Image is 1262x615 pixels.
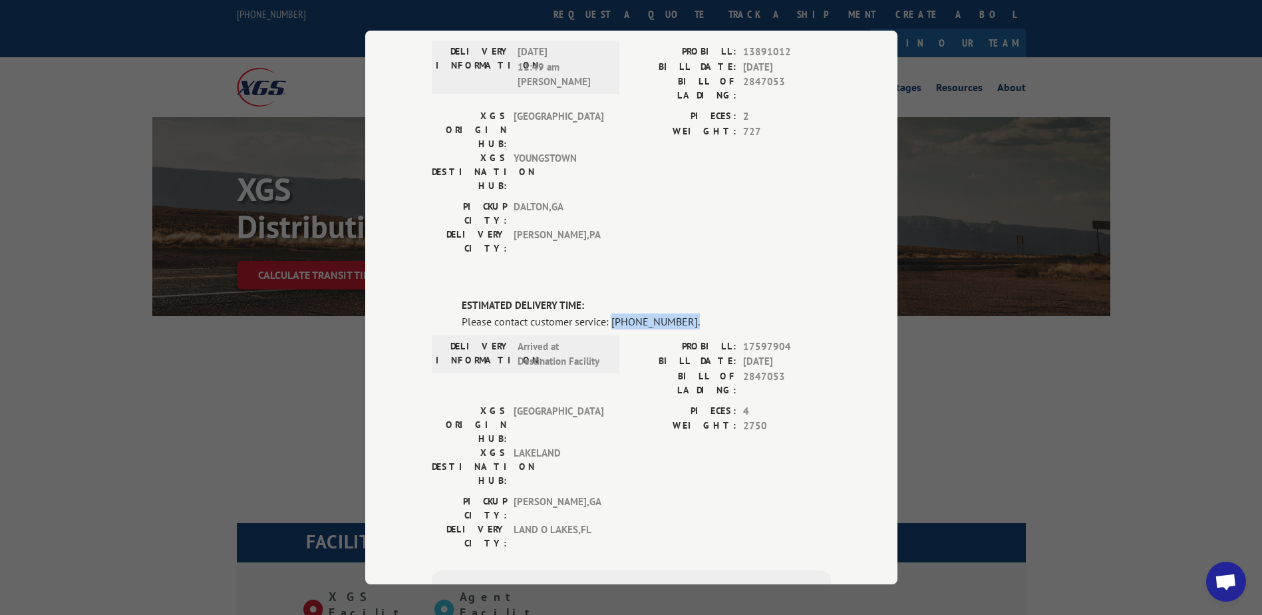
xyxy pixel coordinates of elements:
[518,339,607,369] span: Arrived at Destination Facility
[436,45,511,90] label: DELIVERY INFORMATION:
[436,339,511,369] label: DELIVERY INFORMATION:
[743,404,831,419] span: 4
[432,151,507,193] label: XGS DESTINATION HUB:
[518,45,607,90] span: [DATE] 11:49 am [PERSON_NAME]
[514,109,603,151] span: [GEOGRAPHIC_DATA]
[1206,562,1246,602] a: Open chat
[514,446,603,488] span: LAKELAND
[743,60,831,75] span: [DATE]
[462,298,831,313] label: ESTIMATED DELIVERY TIME:
[631,109,736,124] label: PIECES:
[432,446,507,488] label: XGS DESTINATION HUB:
[743,339,831,355] span: 17597904
[432,495,507,522] label: PICKUP CITY:
[743,369,831,397] span: 2847053
[631,75,736,102] label: BILL OF LADING:
[514,228,603,256] span: [PERSON_NAME] , PA
[462,313,831,329] div: Please contact customer service: [PHONE_NUMBER].
[743,109,831,124] span: 2
[743,45,831,60] span: 13891012
[514,495,603,522] span: [PERSON_NAME] , GA
[743,354,831,369] span: [DATE]
[631,45,736,60] label: PROBILL:
[432,522,507,550] label: DELIVERY CITY:
[743,75,831,102] span: 2847053
[432,200,507,228] label: PICKUP CITY:
[631,354,736,369] label: BILL DATE:
[743,419,831,434] span: 2750
[631,419,736,434] label: WEIGHT:
[432,404,507,446] label: XGS ORIGIN HUB:
[631,124,736,140] label: WEIGHT:
[432,228,507,256] label: DELIVERY CITY:
[514,200,603,228] span: DALTON , GA
[514,151,603,193] span: YOUNGSTOWN
[514,404,603,446] span: [GEOGRAPHIC_DATA]
[631,369,736,397] label: BILL OF LADING:
[743,124,831,140] span: 727
[514,522,603,550] span: LAND O LAKES , FL
[631,60,736,75] label: BILL DATE:
[631,404,736,419] label: PIECES:
[432,109,507,151] label: XGS ORIGIN HUB:
[631,339,736,355] label: PROBILL:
